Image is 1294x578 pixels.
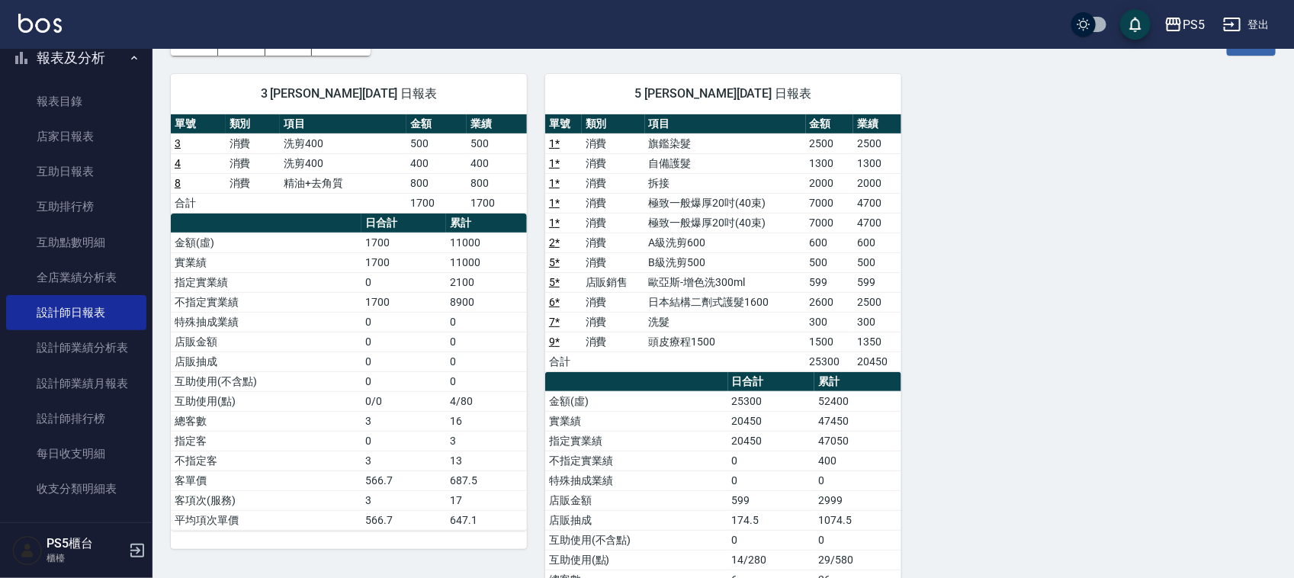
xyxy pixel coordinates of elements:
[467,193,527,213] td: 1700
[545,114,582,134] th: 單號
[582,193,645,213] td: 消費
[361,252,445,272] td: 1700
[645,173,806,193] td: 拆接
[728,530,815,550] td: 0
[171,371,361,391] td: 互助使用(不含點)
[171,292,361,312] td: 不指定實業績
[446,312,527,332] td: 0
[545,530,728,550] td: 互助使用(不含點)
[12,535,43,566] img: Person
[175,137,181,149] a: 3
[728,451,815,470] td: 0
[582,173,645,193] td: 消費
[171,352,361,371] td: 店販抽成
[814,490,901,510] td: 2999
[853,153,901,173] td: 1300
[545,550,728,570] td: 互助使用(點)
[446,371,527,391] td: 0
[806,272,854,292] td: 599
[6,295,146,330] a: 設計師日報表
[467,133,527,153] td: 500
[545,510,728,530] td: 店販抽成
[446,352,527,371] td: 0
[280,173,406,193] td: 精油+去角質
[47,551,124,565] p: 櫃檯
[564,86,883,101] span: 5 [PERSON_NAME][DATE] 日報表
[545,470,728,490] td: 特殊抽成業績
[6,330,146,365] a: 設計師業績分析表
[171,114,527,214] table: a dense table
[853,292,901,312] td: 2500
[171,114,226,134] th: 單號
[582,114,645,134] th: 類別
[446,292,527,312] td: 8900
[814,510,901,530] td: 1074.5
[545,411,728,431] td: 實業績
[226,114,281,134] th: 類別
[728,550,815,570] td: 14/280
[582,153,645,173] td: 消費
[47,536,124,551] h5: PS5櫃台
[545,352,582,371] td: 合計
[853,252,901,272] td: 500
[645,133,806,153] td: 旗鑑染髮
[171,193,226,213] td: 合計
[171,451,361,470] td: 不指定客
[582,252,645,272] td: 消費
[806,332,854,352] td: 1500
[645,193,806,213] td: 極致一般爆厚20吋(40束)
[806,312,854,332] td: 300
[806,153,854,173] td: 1300
[6,38,146,78] button: 報表及分析
[6,119,146,154] a: 店家日報表
[171,272,361,292] td: 指定實業績
[361,233,445,252] td: 1700
[6,84,146,119] a: 報表目錄
[814,451,901,470] td: 400
[361,292,445,312] td: 1700
[582,272,645,292] td: 店販銷售
[361,431,445,451] td: 0
[171,510,361,530] td: 平均項次單價
[814,470,901,490] td: 0
[545,114,901,372] table: a dense table
[545,451,728,470] td: 不指定實業績
[806,193,854,213] td: 7000
[446,490,527,510] td: 17
[814,550,901,570] td: 29/580
[645,213,806,233] td: 極致一般爆厚20吋(40束)
[814,530,901,550] td: 0
[189,86,509,101] span: 3 [PERSON_NAME][DATE] 日報表
[645,252,806,272] td: B級洗剪500
[806,173,854,193] td: 2000
[814,391,901,411] td: 52400
[280,153,406,173] td: 洗剪400
[6,401,146,436] a: 設計師排行榜
[582,233,645,252] td: 消費
[645,272,806,292] td: 歐亞斯-增色洗300ml
[171,214,527,531] table: a dense table
[853,193,901,213] td: 4700
[446,214,527,233] th: 累計
[226,133,281,153] td: 消費
[175,157,181,169] a: 4
[446,451,527,470] td: 13
[814,372,901,392] th: 累計
[175,177,181,189] a: 8
[645,153,806,173] td: 自備護髮
[18,14,62,33] img: Logo
[361,332,445,352] td: 0
[1183,15,1205,34] div: PS5
[361,371,445,391] td: 0
[446,272,527,292] td: 2100
[226,153,281,173] td: 消費
[446,332,527,352] td: 0
[446,431,527,451] td: 3
[6,260,146,295] a: 全店業績分析表
[853,233,901,252] td: 600
[728,372,815,392] th: 日合計
[806,292,854,312] td: 2600
[814,431,901,451] td: 47050
[582,213,645,233] td: 消費
[645,114,806,134] th: 項目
